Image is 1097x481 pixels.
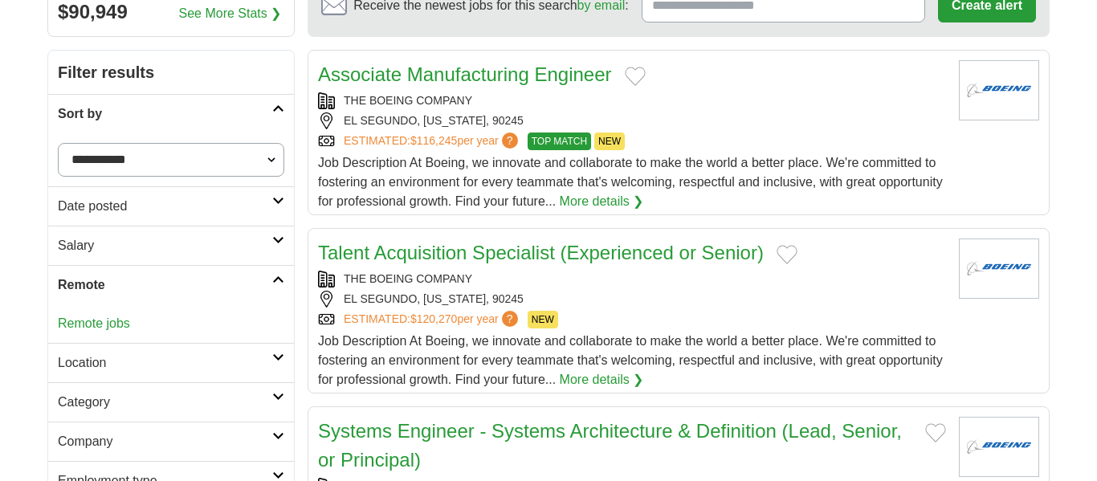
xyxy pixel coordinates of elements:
[410,312,457,325] span: $120,270
[58,236,272,255] h2: Salary
[344,132,521,150] a: ESTIMATED:$116,245per year?
[179,4,282,23] a: See More Stats ❯
[318,242,764,263] a: Talent Acquisition Specialist (Experienced or Senior)
[777,245,797,264] button: Add to favorite jobs
[58,275,272,295] h2: Remote
[344,311,521,328] a: ESTIMATED:$120,270per year?
[58,104,272,124] h2: Sort by
[410,134,457,147] span: $116,245
[959,238,1039,299] img: BOEING logo
[48,265,294,304] a: Remote
[318,63,612,85] a: Associate Manufacturing Engineer
[48,186,294,226] a: Date posted
[502,132,518,149] span: ?
[625,67,646,86] button: Add to favorite jobs
[528,132,591,150] span: TOP MATCH
[318,334,943,386] span: Job Description At Boeing, we innovate and collaborate to make the world a better place. We're co...
[344,272,472,285] a: THE BOEING COMPANY
[58,353,272,373] h2: Location
[925,423,946,442] button: Add to favorite jobs
[318,420,902,471] a: Systems Engineer - Systems Architecture & Definition (Lead, Senior, or Principal)
[48,422,294,461] a: Company
[959,417,1039,477] img: BOEING logo
[48,94,294,133] a: Sort by
[318,156,943,208] span: Job Description At Boeing, we innovate and collaborate to make the world a better place. We're co...
[560,192,644,211] a: More details ❯
[594,132,625,150] span: NEW
[58,393,272,412] h2: Category
[344,94,472,107] a: THE BOEING COMPANY
[48,226,294,265] a: Salary
[58,432,272,451] h2: Company
[48,343,294,382] a: Location
[58,197,272,216] h2: Date posted
[58,316,130,330] a: Remote jobs
[560,370,644,389] a: More details ❯
[502,311,518,327] span: ?
[318,291,946,308] div: EL SEGUNDO, [US_STATE], 90245
[48,382,294,422] a: Category
[959,60,1039,120] img: BOEING logo
[528,311,558,328] span: NEW
[318,112,946,129] div: EL SEGUNDO, [US_STATE], 90245
[48,51,294,94] h2: Filter results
